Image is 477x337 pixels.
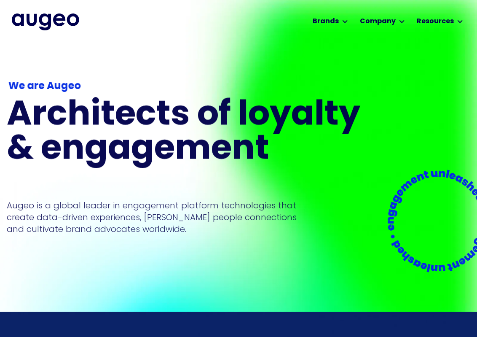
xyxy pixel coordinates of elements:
[12,13,79,30] a: home
[360,16,396,27] div: Company
[7,99,371,167] h1: Architects of loyalty & engagement
[8,79,369,94] div: We are Augeo
[313,16,339,27] div: Brands
[12,13,79,30] img: Augeo's full logo in midnight blue.
[7,200,297,235] p: Augeo is a global leader in engagement platform technologies that create data-driven experiences,...
[417,16,454,27] div: Resources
